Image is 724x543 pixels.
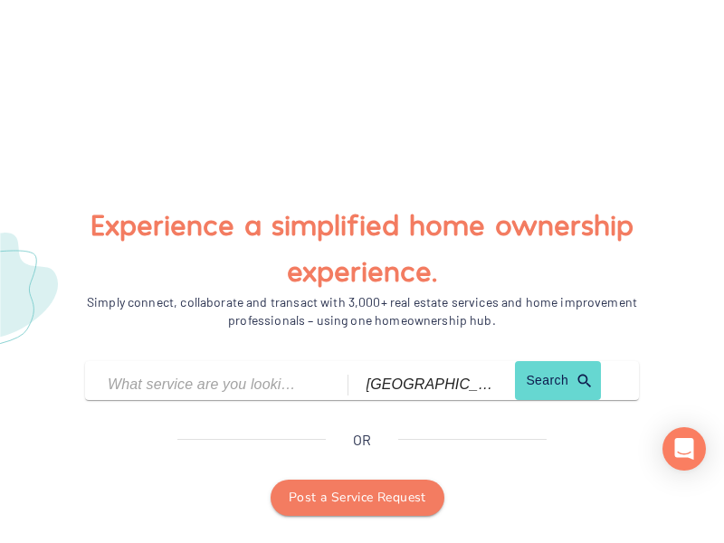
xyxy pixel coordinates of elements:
h1: Experience a simplified home ownership experience. [85,201,639,293]
button: Post a Service Request [271,480,444,517]
p: OR [353,429,371,451]
span: Post a Service Request [289,487,426,510]
button: Open [519,372,545,397]
input: Which city? [367,370,493,398]
div: Simply connect, collaborate and transact with 3,000+ real estate services and home improvement pr... [85,293,639,329]
div: Open Intercom Messenger [662,427,706,471]
input: What service are you looking for? [108,370,302,398]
